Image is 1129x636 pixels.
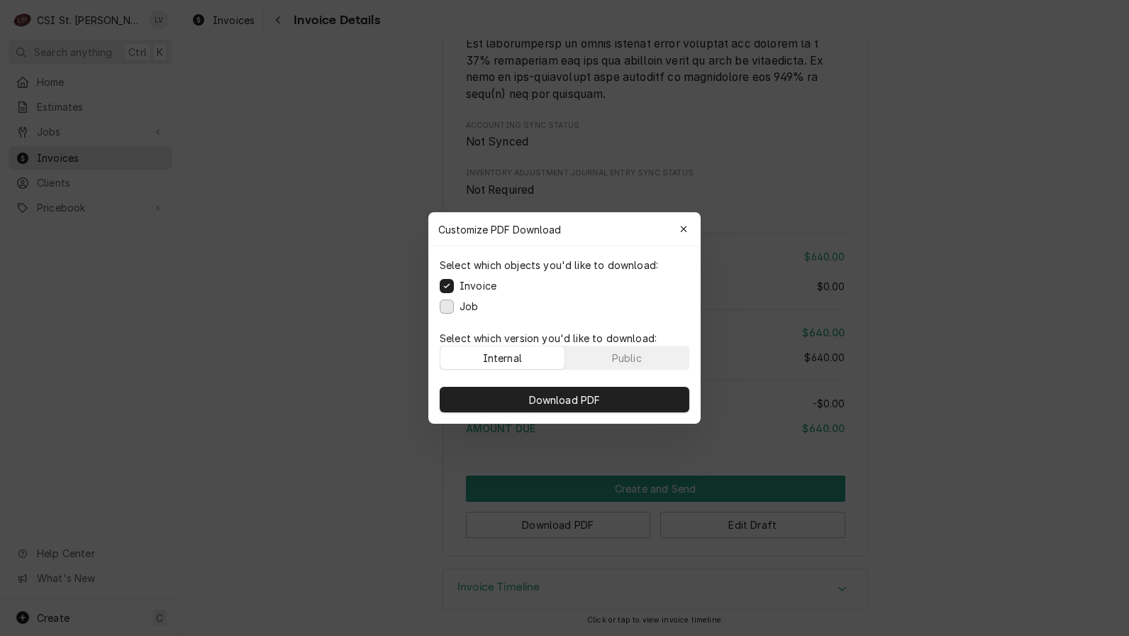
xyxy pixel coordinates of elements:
label: Invoice [460,278,496,293]
span: Download PDF [526,393,604,407]
p: Select which version you'd like to download: [440,331,689,346]
button: Download PDF [440,387,689,412]
p: Select which objects you'd like to download: [440,258,658,273]
div: Public [612,351,642,366]
div: Internal [483,351,522,366]
div: Customize PDF Download [428,212,701,246]
label: Job [460,299,478,314]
